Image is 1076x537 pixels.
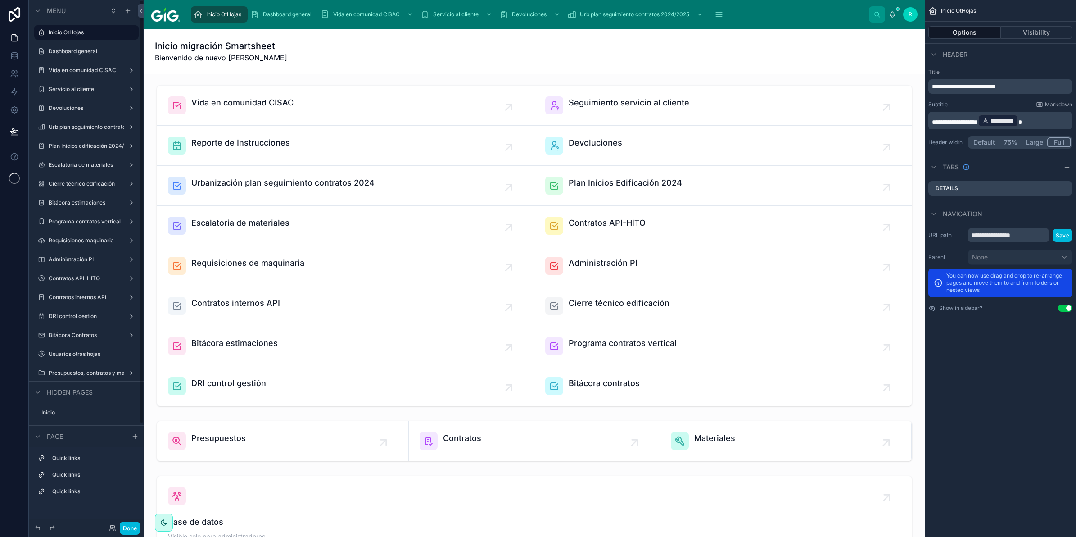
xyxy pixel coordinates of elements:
span: Inicio OtHojas [941,7,976,14]
label: Devoluciones [49,105,121,112]
div: scrollable content [928,112,1072,129]
label: Presupuestos, contratos y materiales [49,369,124,377]
label: Quick links [52,455,131,462]
label: Urb plan seguimiento contratos 2024/2025 [49,123,124,131]
a: Urb plan seguimiento contratos 2024/2025 [565,6,707,23]
span: Page [47,432,63,441]
label: Parent [928,254,964,261]
img: App logo [151,7,180,22]
a: Markdown [1036,101,1072,108]
label: Requisiciones maquinaria [49,237,121,244]
label: Header width [928,139,964,146]
h1: Inicio migración Smartsheet [155,40,287,52]
label: Subtitle [928,101,948,108]
span: Servicio al cliente [433,11,479,18]
label: Plan Inicios edificación 2024/2025 [49,142,124,150]
span: Markdown [1045,101,1072,108]
button: Large [1022,137,1047,147]
label: Title [928,68,1072,76]
button: Done [120,522,140,535]
label: Cierre técnico edificación [49,180,121,187]
label: Inicio OtHojas [49,29,133,36]
button: Options [928,26,1001,39]
a: Inicio OtHojas [191,6,248,23]
span: Navigation [943,209,982,218]
label: Vida en comunidad CISAC [49,67,121,74]
a: Servicio al cliente [418,6,497,23]
label: Contratos API-HITO [49,275,121,282]
label: Administración PI [49,256,121,263]
span: Vida en comunidad CISAC [333,11,400,18]
label: URL path [928,232,964,239]
span: Devoluciones [512,11,547,18]
label: Details [936,185,958,192]
a: Dashboard general [248,6,318,23]
label: Inicio [41,409,133,416]
span: R [909,11,912,18]
div: scrollable content [29,447,144,508]
label: Usuarios otras hojas [49,350,133,358]
div: scrollable content [928,79,1072,94]
button: None [968,250,1072,265]
span: Inicio OtHojas [206,11,241,18]
label: Servicio al cliente [49,86,121,93]
span: Dashboard general [263,11,312,18]
button: Visibility [1001,26,1073,39]
span: Hidden pages [47,388,93,397]
a: Devoluciones [497,6,565,23]
span: Bienvenido de nuevo [PERSON_NAME] [155,52,287,63]
label: DRI control gestión [49,313,121,320]
span: Tabs [943,163,959,172]
span: Header [943,50,967,59]
button: Default [969,137,999,147]
label: Bitácora Contratos [49,332,121,339]
button: 75% [999,137,1022,147]
label: Dashboard general [49,48,133,55]
label: Quick links [52,471,131,478]
label: Bitácora estimaciones [49,199,121,206]
label: Show in sidebar? [939,305,982,312]
p: You can now use drag and drop to re-arrange pages and move them to and from folders or nested views [946,272,1067,294]
a: Vida en comunidad CISAC [318,6,418,23]
button: Full [1047,137,1071,147]
label: Quick links [52,488,131,495]
label: Contratos internos API [49,294,121,301]
span: None [972,253,988,262]
button: Save [1053,229,1072,242]
span: Urb plan seguimiento contratos 2024/2025 [580,11,689,18]
label: Escalatoria de materiales [49,161,121,168]
label: Programa contratos vertical [49,218,121,225]
span: Menu [47,6,66,15]
div: scrollable content [187,5,869,24]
